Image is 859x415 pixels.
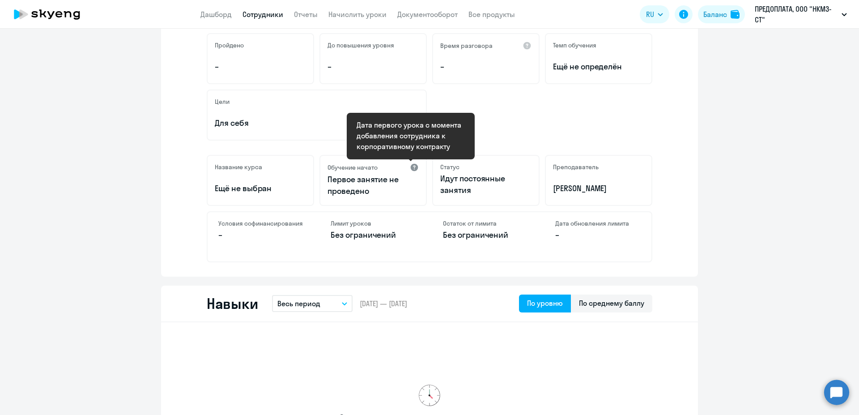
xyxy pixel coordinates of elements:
div: По уровню [527,298,563,308]
p: Для себя [215,117,335,129]
a: Дашборд [200,10,232,19]
a: Сотрудники [242,10,283,19]
p: Весь период [277,298,320,309]
p: Без ограничений [331,229,416,241]
p: – [440,61,532,73]
p: – [218,229,304,241]
span: [DATE] — [DATE] [360,299,407,308]
h2: Навыки [207,295,258,312]
img: no-data [419,385,440,406]
h5: Время разговора [440,42,493,50]
span: RU [646,9,654,20]
button: Весь период [272,295,353,312]
div: Дата первого урока с момента добавления сотрудника к корпоративному контракту [357,120,465,152]
h5: Пройдено [215,41,244,49]
p: ПРЕДОПЛАТА, ООО "НКМЗ-СТ" [755,4,838,25]
p: Первое занятие не проведено [327,174,419,197]
a: Начислить уроки [328,10,387,19]
p: – [327,61,419,73]
h5: Цели [215,98,230,106]
h4: Условия софинансирования [218,219,304,227]
h5: Преподаватель [553,163,599,171]
a: Все продукты [468,10,515,19]
div: Баланс [703,9,727,20]
h4: Лимит уроков [331,219,416,227]
button: Балансbalance [698,5,745,23]
img: balance [731,10,740,19]
h5: Статус [440,163,459,171]
button: ПРЕДОПЛАТА, ООО "НКМЗ-СТ" [750,4,851,25]
h5: До повышения уровня [327,41,394,49]
p: [PERSON_NAME] [553,183,644,194]
a: Отчеты [294,10,318,19]
h4: Дата обновления лимита [555,219,641,227]
p: – [215,61,306,73]
p: Без ограничений [443,229,528,241]
button: RU [640,5,669,23]
p: Ещё не выбран [215,183,306,194]
h5: Темп обучения [553,41,596,49]
div: По среднему баллу [579,298,644,308]
h4: Остаток от лимита [443,219,528,227]
span: Ещё не определён [553,61,644,73]
h5: Название курса [215,163,262,171]
p: Идут постоянные занятия [440,173,532,196]
h5: Обучение начато [327,163,378,171]
p: – [555,229,641,241]
a: Документооборот [397,10,458,19]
